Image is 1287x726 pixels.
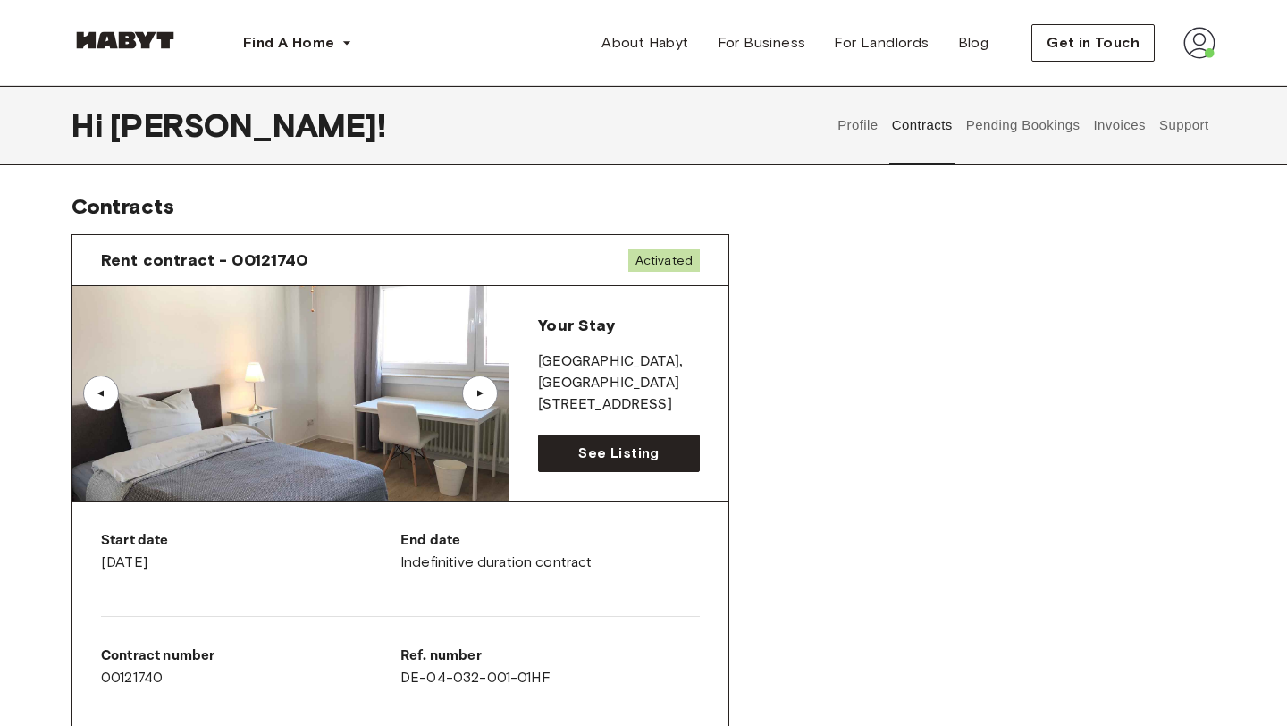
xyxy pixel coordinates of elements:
[944,25,1004,61] a: Blog
[538,394,700,416] p: [STREET_ADDRESS]
[110,106,386,144] span: [PERSON_NAME] !
[471,388,489,399] div: ▲
[1157,86,1211,165] button: Support
[601,32,688,54] span: About Habyt
[538,435,700,472] a: See Listing
[71,193,174,219] span: Contracts
[538,316,614,335] span: Your Stay
[1047,32,1140,54] span: Get in Touch
[72,286,509,501] img: Image of the room
[578,443,659,464] span: See Listing
[820,25,943,61] a: For Landlords
[718,32,806,54] span: For Business
[958,32,989,54] span: Blog
[538,351,700,394] p: [GEOGRAPHIC_DATA] , [GEOGRAPHIC_DATA]
[836,86,881,165] button: Profile
[587,25,702,61] a: About Habyt
[834,32,929,54] span: For Landlords
[400,530,700,573] div: Indefinitive duration contract
[92,388,110,399] div: ▲
[101,646,400,667] p: Contract number
[71,31,179,49] img: Habyt
[889,86,955,165] button: Contracts
[101,530,400,552] p: Start date
[71,106,110,144] span: Hi
[1031,24,1155,62] button: Get in Touch
[400,530,700,552] p: End date
[1091,86,1148,165] button: Invoices
[400,646,700,667] p: Ref. number
[400,646,700,688] div: DE-04-032-001-01HF
[831,86,1215,165] div: user profile tabs
[703,25,820,61] a: For Business
[101,646,400,688] div: 00121740
[963,86,1082,165] button: Pending Bookings
[101,249,308,271] span: Rent contract - 00121740
[628,249,700,272] span: Activated
[229,25,366,61] button: Find A Home
[243,32,334,54] span: Find A Home
[101,530,400,573] div: [DATE]
[1183,27,1215,59] img: avatar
